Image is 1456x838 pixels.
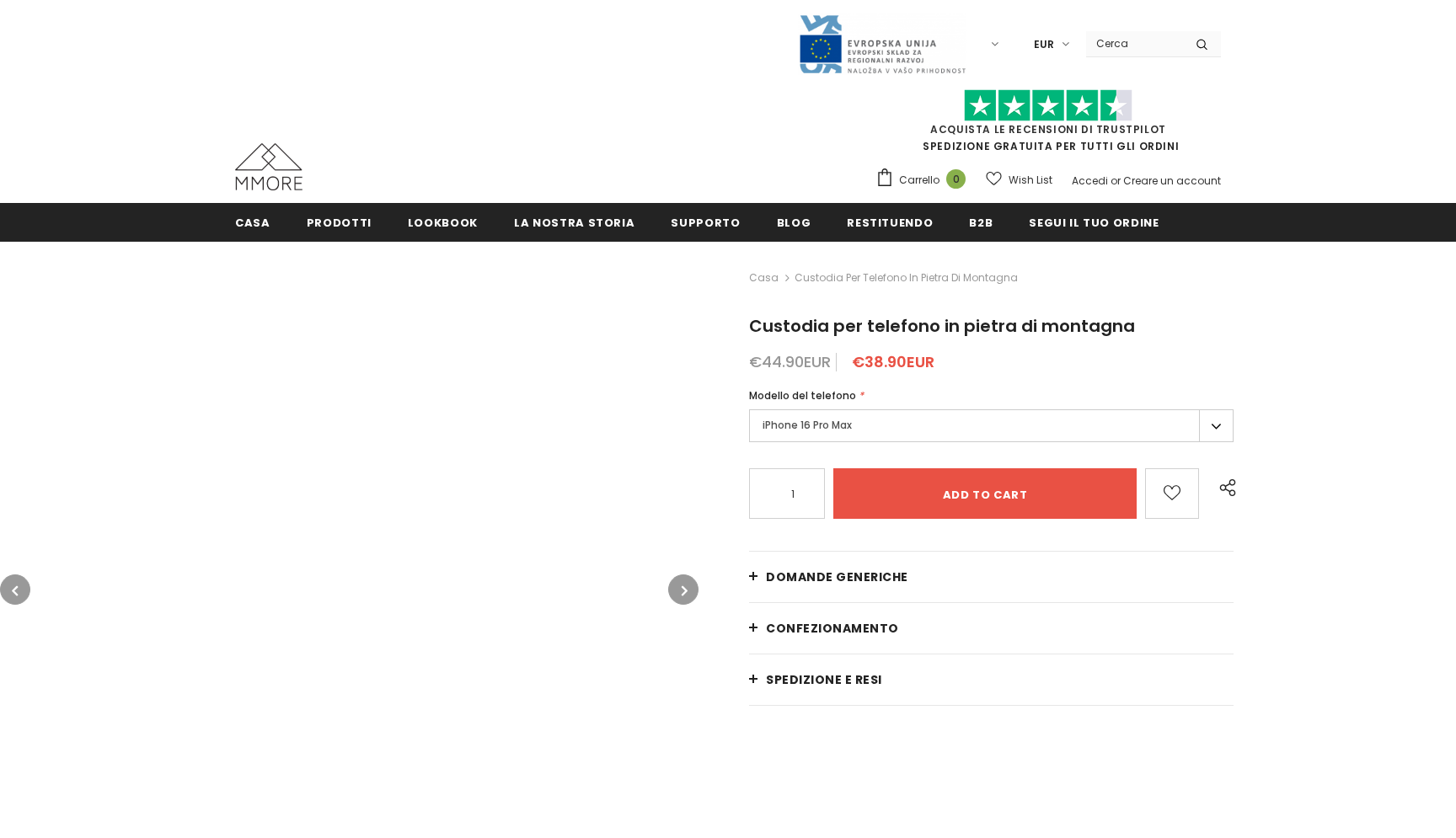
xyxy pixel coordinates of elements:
span: Custodia per telefono in pietra di montagna [795,268,1018,288]
a: La nostra storia [514,203,634,241]
a: B2B [969,203,993,241]
label: iPhone 16 Pro Max [749,409,1234,442]
a: Casa [235,203,270,241]
span: Casa [235,215,270,231]
a: Carrello 0 [875,168,974,193]
img: Fidati di Pilot Stars [964,89,1132,122]
span: Domande generiche [766,568,908,585]
a: Casa [749,268,779,288]
a: supporto [671,203,740,241]
a: Creare un account [1123,173,1221,188]
input: Add to cart [833,468,1137,519]
span: SPEDIZIONE GRATUITA PER TUTTI GLI ORDINI [875,97,1221,153]
a: Domande generiche [749,552,1234,602]
span: B2B [969,215,993,231]
a: Accedi [1072,173,1108,188]
a: Prodotti [307,203,372,241]
a: Wish List [986,165,1052,195]
img: Javni Razpis [798,13,966,75]
a: Blog [777,203,811,241]
a: Segui il tuo ordine [1029,203,1159,241]
a: CONFEZIONAMENTO [749,603,1234,654]
span: La nostra storia [514,215,634,231]
a: Spedizione e resi [749,654,1234,705]
span: Restituendo [847,215,933,231]
span: Prodotti [307,215,372,231]
span: Blog [777,215,811,231]
img: Casi MMORE [235,143,302,190]
a: Restituendo [847,203,933,241]
a: Javni Razpis [798,36,966,51]
span: CONFEZIONAMENTO [766,620,899,637]
span: EUR [1034,36,1054,53]
span: 0 [946,169,966,189]
span: Wish List [1009,172,1052,189]
span: Lookbook [408,215,478,231]
span: supporto [671,215,740,231]
input: Search Site [1086,31,1183,56]
span: Modello del telefono [749,388,856,403]
span: Segui il tuo ordine [1029,215,1159,231]
span: or [1111,173,1121,188]
span: Custodia per telefono in pietra di montagna [749,314,1135,338]
span: €38.90EUR [852,351,934,372]
span: €44.90EUR [749,351,831,372]
span: Spedizione e resi [766,671,882,688]
a: Lookbook [408,203,478,241]
a: Acquista le recensioni di TrustPilot [930,122,1166,136]
span: Carrello [899,172,939,189]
